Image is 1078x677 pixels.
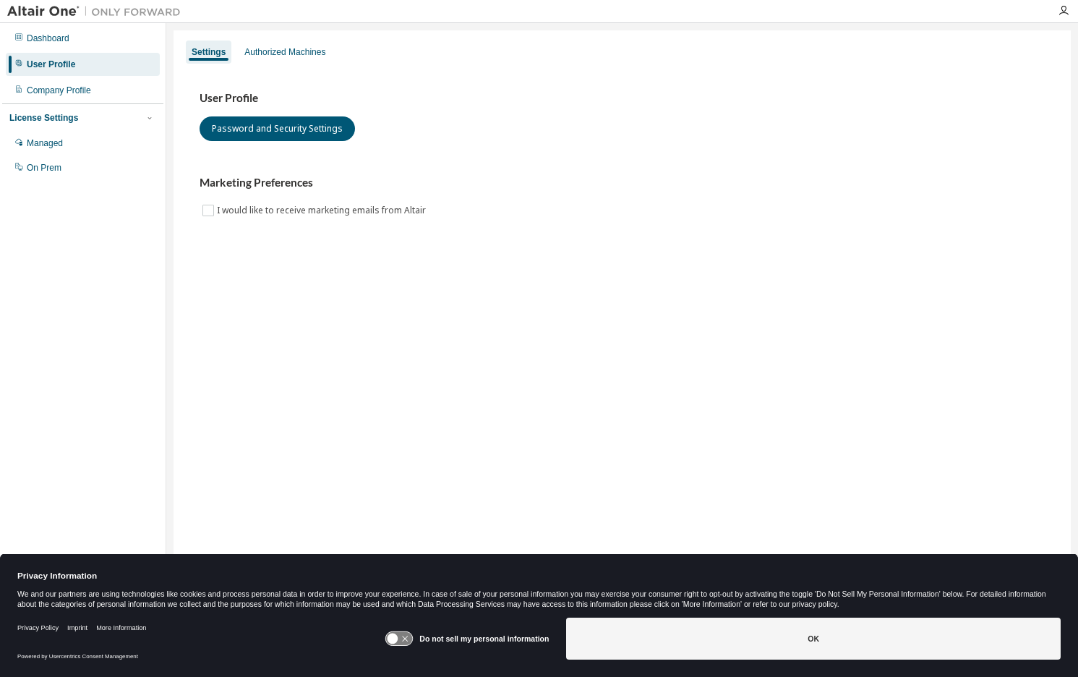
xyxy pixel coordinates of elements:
[200,116,355,141] button: Password and Security Settings
[200,176,1045,190] h3: Marketing Preferences
[27,162,61,174] div: On Prem
[192,46,226,58] div: Settings
[244,46,325,58] div: Authorized Machines
[7,4,188,19] img: Altair One
[27,137,63,149] div: Managed
[217,202,429,219] label: I would like to receive marketing emails from Altair
[200,91,1045,106] h3: User Profile
[27,85,91,96] div: Company Profile
[27,59,75,70] div: User Profile
[27,33,69,44] div: Dashboard
[9,112,78,124] div: License Settings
